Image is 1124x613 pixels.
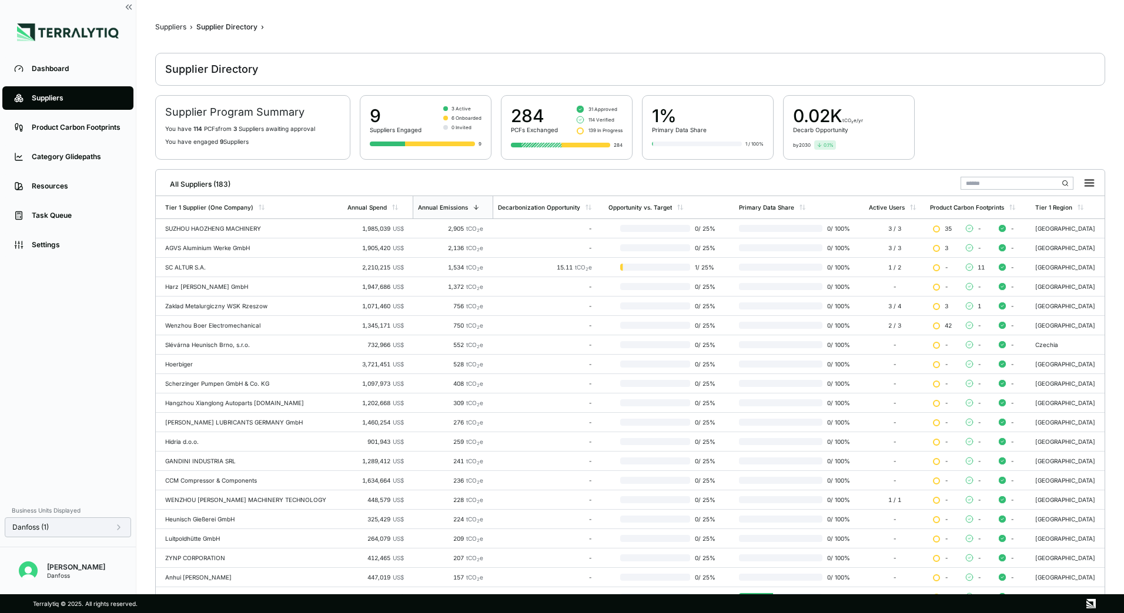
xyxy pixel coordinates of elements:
[347,361,404,368] div: 3,721,451
[498,419,592,426] div: -
[1035,204,1072,211] div: Tier 1 Region
[869,477,920,484] div: -
[945,361,948,368] span: -
[978,438,981,445] span: -
[220,138,223,145] span: 9
[498,244,592,251] div: -
[822,380,852,387] span: 0 / 100 %
[869,438,920,445] div: -
[945,264,948,271] span: -
[822,535,852,542] span: 0 / 100 %
[793,126,863,133] div: Decarb Opportunity
[417,380,483,387] div: 408
[793,142,811,149] div: by 2030
[393,244,404,251] span: US$
[5,503,131,517] div: Business Units Displayed
[1011,283,1014,290] span: -
[451,105,471,112] span: 3 Active
[978,516,981,523] span: -
[690,361,721,368] span: 0 / 25 %
[690,380,721,387] span: 0 / 25 %
[945,283,948,290] span: -
[1011,322,1014,329] span: -
[165,419,338,426] div: [PERSON_NAME] LUBRICANTS GERMANY GmbH
[477,325,480,330] sub: 2
[690,554,721,561] span: 0 / 25 %
[466,516,483,523] span: tCO e
[1011,477,1014,484] span: -
[978,283,981,290] span: -
[14,557,42,585] button: Open user button
[466,302,483,309] span: tCO e
[418,204,468,211] div: Annual Emissions
[978,477,981,484] span: -
[165,341,338,348] div: Slévárna Heunisch Brno, s.r.o.
[690,244,721,251] span: 0 / 25 %
[822,302,852,309] span: 0 / 100 %
[466,438,483,445] span: tCO e
[347,225,404,232] div: 1,985,039
[477,518,480,524] sub: 2
[155,22,186,32] div: Suppliers
[1011,244,1014,251] span: -
[869,457,920,464] div: -
[869,516,920,523] div: -
[347,419,404,426] div: 1,460,254
[32,240,122,250] div: Settings
[466,554,483,561] span: tCO e
[869,244,920,251] div: 3 / 3
[393,419,404,426] span: US$
[466,496,483,503] span: tCO e
[822,438,852,445] span: 0 / 100 %
[652,105,707,126] div: 1%
[261,22,264,32] span: ›
[498,380,592,387] div: -
[690,264,721,271] span: 1 / 25 %
[498,477,592,484] div: -
[466,322,483,329] span: tCO e
[417,477,483,484] div: 236
[978,399,981,406] span: -
[498,516,592,523] div: -
[498,204,580,211] div: Decarbonization Opportunity
[498,341,592,348] div: -
[393,380,404,387] span: US$
[32,64,122,73] div: Dashboard
[347,341,404,348] div: 732,966
[233,125,237,132] span: 3
[417,399,483,406] div: 309
[822,361,852,368] span: 0 / 100 %
[417,322,483,329] div: 750
[978,496,981,503] span: -
[945,380,948,387] span: -
[165,283,338,290] div: Harz [PERSON_NAME] GmbH
[417,264,483,271] div: 1,534
[347,496,404,503] div: 448,579
[575,264,592,271] span: tCO e
[978,380,981,387] span: -
[614,142,623,149] div: 284
[1035,438,1100,445] div: [GEOGRAPHIC_DATA]
[822,322,852,329] span: 0 / 100 %
[1035,302,1100,309] div: [GEOGRAPHIC_DATA]
[165,380,338,387] div: Scherzinger Pumpen GmbH & Co. KG
[1035,516,1100,523] div: [GEOGRAPHIC_DATA]
[165,244,338,251] div: AGVS Aluminium Werke GmbH
[945,516,948,523] span: -
[477,383,480,388] sub: 2
[822,341,852,348] span: 0 / 100 %
[822,225,852,232] span: 0 / 100 %
[477,538,480,543] sub: 2
[1035,457,1100,464] div: [GEOGRAPHIC_DATA]
[945,438,948,445] span: -
[393,457,404,464] span: US$
[1035,244,1100,251] div: [GEOGRAPHIC_DATA]
[417,302,483,309] div: 756
[498,496,592,503] div: -
[588,127,623,134] span: 139 In Progress
[165,225,338,232] div: SUZHOU HAOZHENG MACHINERY
[32,152,122,161] div: Category Glidepaths
[1035,341,1100,348] div: Czechia
[498,438,592,445] div: -
[393,399,404,406] span: US$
